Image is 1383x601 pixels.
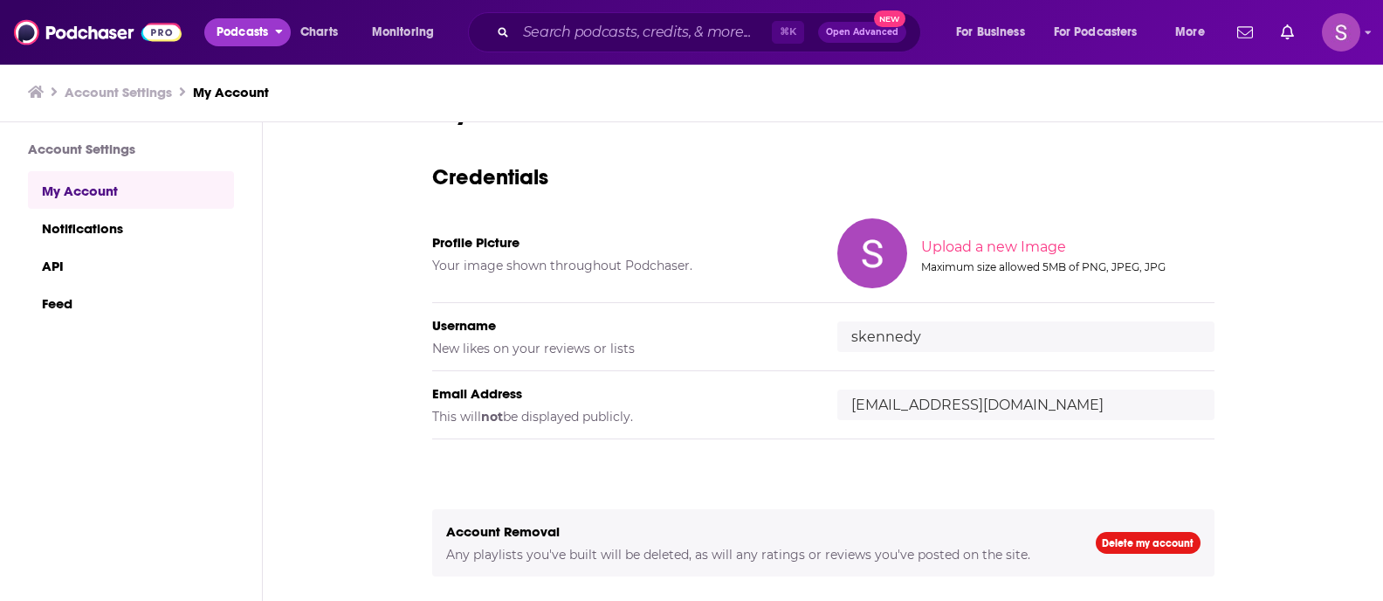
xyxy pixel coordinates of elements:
[1054,20,1138,45] span: For Podcasters
[1096,532,1201,554] a: Delete my account
[1322,13,1360,52] img: User Profile
[1163,18,1227,46] button: open menu
[516,18,772,46] input: Search podcasts, credits, & more...
[826,28,898,37] span: Open Advanced
[837,321,1214,352] input: username
[956,20,1025,45] span: For Business
[921,260,1211,273] div: Maximum size allowed 5MB of PNG, JPEG, JPG
[193,84,269,100] a: My Account
[432,163,1214,190] h3: Credentials
[874,10,905,27] span: New
[432,385,809,402] h5: Email Address
[432,317,809,334] h5: Username
[1175,20,1205,45] span: More
[837,390,1214,420] input: email
[1274,17,1301,47] a: Show notifications dropdown
[944,18,1047,46] button: open menu
[300,20,338,45] span: Charts
[432,234,809,251] h5: Profile Picture
[837,218,907,288] img: Your profile image
[1322,13,1360,52] button: Show profile menu
[818,22,906,43] button: Open AdvancedNew
[28,209,234,246] a: Notifications
[432,409,809,425] h5: This will be displayed publicly.
[446,523,1068,540] h5: Account Removal
[372,20,434,45] span: Monitoring
[485,12,938,52] div: Search podcasts, credits, & more...
[1230,17,1260,47] a: Show notifications dropdown
[432,258,809,273] h5: Your image shown throughout Podchaser.
[1322,13,1360,52] span: Logged in as skennedy
[1042,18,1163,46] button: open menu
[289,18,348,46] a: Charts
[481,409,503,425] b: not
[28,171,234,209] a: My Account
[446,547,1068,563] h5: Any playlists you've built will be deleted, as will any ratings or reviews you've posted on the s...
[28,141,234,157] h3: Account Settings
[360,18,457,46] button: open menu
[204,18,291,46] button: open menu
[217,20,268,45] span: Podcasts
[28,246,234,284] a: API
[432,341,809,356] h5: New likes on your reviews or lists
[28,284,234,321] a: Feed
[14,16,182,49] img: Podchaser - Follow, Share and Rate Podcasts
[65,84,172,100] a: Account Settings
[772,21,804,44] span: ⌘ K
